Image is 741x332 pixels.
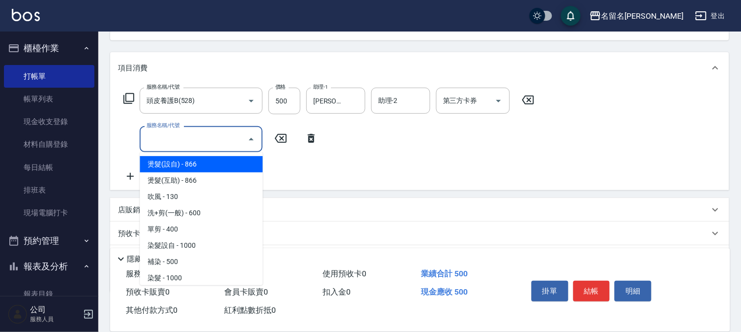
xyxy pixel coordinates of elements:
[12,9,40,21] img: Logo
[4,179,94,201] a: 排班表
[8,304,28,324] img: Person
[275,83,286,91] label: 價格
[491,93,506,109] button: Open
[4,254,94,279] button: 報表及分析
[126,305,178,315] span: 其他付款方式 0
[110,52,729,84] div: 項目消費
[147,122,179,129] label: 服務名稱/代號
[147,83,179,91] label: 服務名稱/代號
[140,254,263,270] span: 補染 - 500
[586,6,687,26] button: 名留名[PERSON_NAME]
[313,83,328,91] label: 助理-1
[140,172,263,189] span: 燙髮(互助) - 866
[615,281,652,301] button: 明細
[243,132,259,147] button: Close
[532,281,568,301] button: 掛單
[4,228,94,254] button: 預約管理
[323,287,351,297] span: 扣入金 0
[4,156,94,179] a: 每日結帳
[691,7,729,25] button: 登出
[421,287,468,297] span: 現金應收 500
[4,110,94,133] a: 現金收支登錄
[140,189,263,205] span: 吹風 - 130
[126,269,171,278] span: 服務消費 500
[4,133,94,156] a: 材料自購登錄
[30,305,80,315] h5: 公司
[118,229,155,239] p: 預收卡販賣
[4,88,94,110] a: 帳單列表
[573,281,610,301] button: 結帳
[243,93,259,109] button: Open
[4,201,94,224] a: 現場電腦打卡
[118,205,148,215] p: 店販銷售
[140,237,263,254] span: 染髮設自 - 1000
[110,245,729,269] div: 其他付款方式
[140,270,263,286] span: 染髮 - 1000
[561,6,581,26] button: save
[118,63,148,73] p: 項目消費
[4,35,94,61] button: 櫃檯作業
[4,283,94,305] a: 報表目錄
[140,156,263,172] span: 燙髮(設自) - 866
[421,269,468,278] span: 業績合計 500
[601,10,683,22] div: 名留名[PERSON_NAME]
[140,221,263,237] span: 單剪 - 400
[110,198,729,222] div: 店販銷售
[140,205,263,221] span: 洗+剪(一般) - 600
[4,65,94,88] a: 打帳單
[110,222,729,245] div: 預收卡販賣
[126,287,170,297] span: 預收卡販賣 0
[323,269,366,278] span: 使用預收卡 0
[30,315,80,324] p: 服務人員
[224,287,268,297] span: 會員卡販賣 0
[224,305,276,315] span: 紅利點數折抵 0
[127,254,171,265] p: 隱藏業績明細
